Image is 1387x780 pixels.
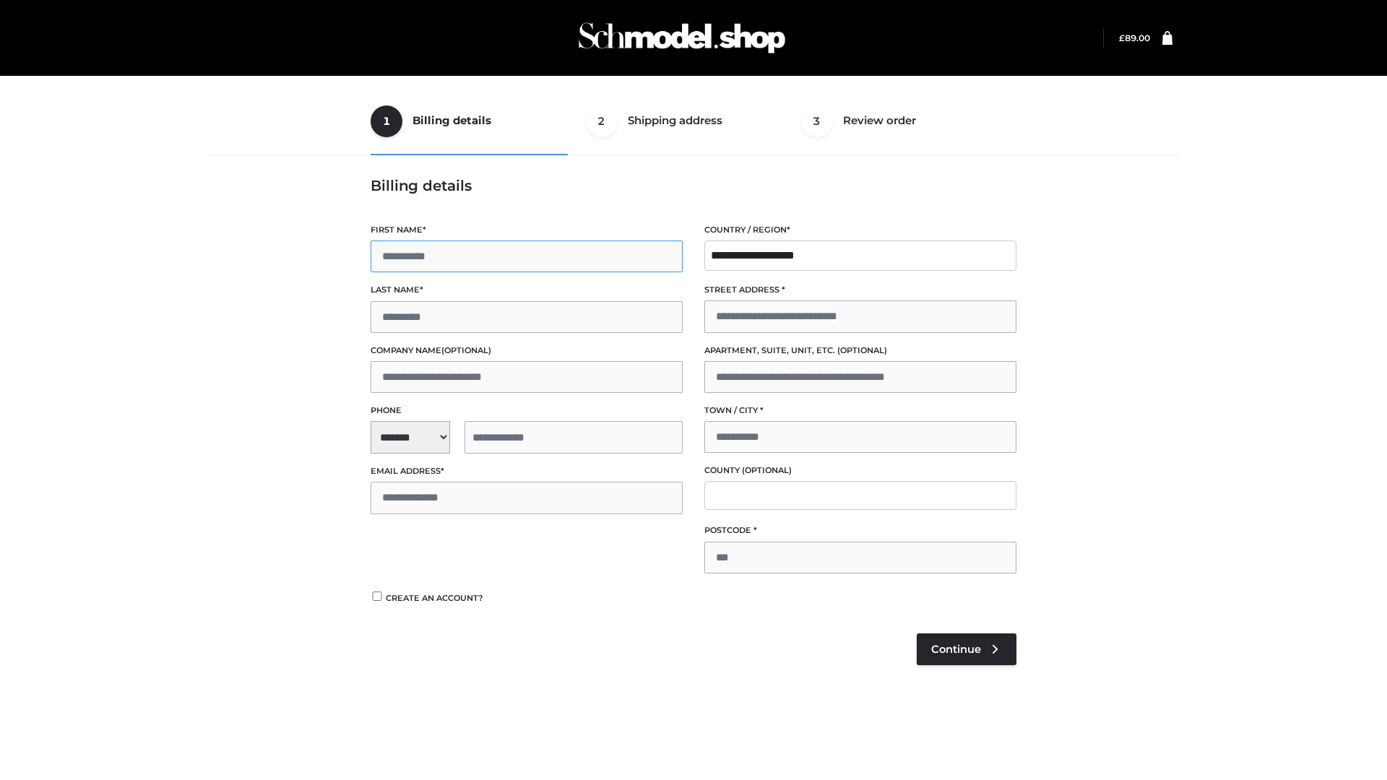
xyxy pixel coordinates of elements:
label: Phone [371,404,683,417]
label: Street address [704,283,1016,297]
bdi: 89.00 [1119,32,1150,43]
label: Town / City [704,404,1016,417]
span: (optional) [742,465,792,475]
span: Continue [931,643,981,656]
label: Country / Region [704,223,1016,237]
label: Company name [371,344,683,357]
label: Apartment, suite, unit, etc. [704,344,1016,357]
h3: Billing details [371,177,1016,194]
span: £ [1119,32,1125,43]
label: Last name [371,283,683,297]
img: Schmodel Admin 964 [574,9,790,66]
a: £89.00 [1119,32,1150,43]
input: Create an account? [371,591,384,601]
a: Continue [917,633,1016,665]
span: (optional) [441,345,491,355]
label: Email address [371,464,683,478]
span: (optional) [837,345,887,355]
label: Postcode [704,524,1016,537]
span: Create an account? [386,593,483,603]
label: First name [371,223,683,237]
label: County [704,464,1016,477]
